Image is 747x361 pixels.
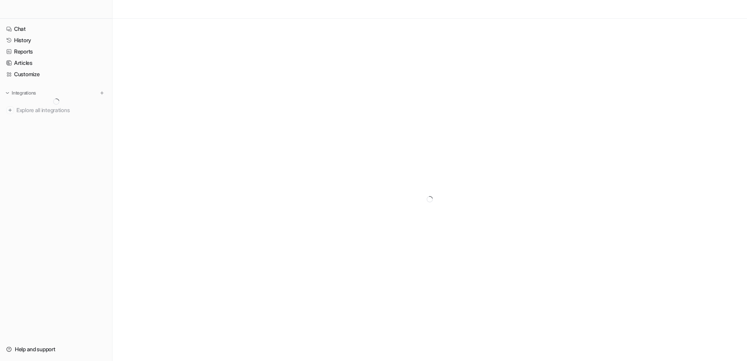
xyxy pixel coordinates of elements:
[3,105,109,116] a: Explore all integrations
[3,57,109,68] a: Articles
[5,90,10,96] img: expand menu
[3,46,109,57] a: Reports
[3,69,109,80] a: Customize
[3,344,109,355] a: Help and support
[3,23,109,34] a: Chat
[99,90,105,96] img: menu_add.svg
[16,104,106,116] span: Explore all integrations
[3,89,38,97] button: Integrations
[12,90,36,96] p: Integrations
[6,106,14,114] img: explore all integrations
[3,35,109,46] a: History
